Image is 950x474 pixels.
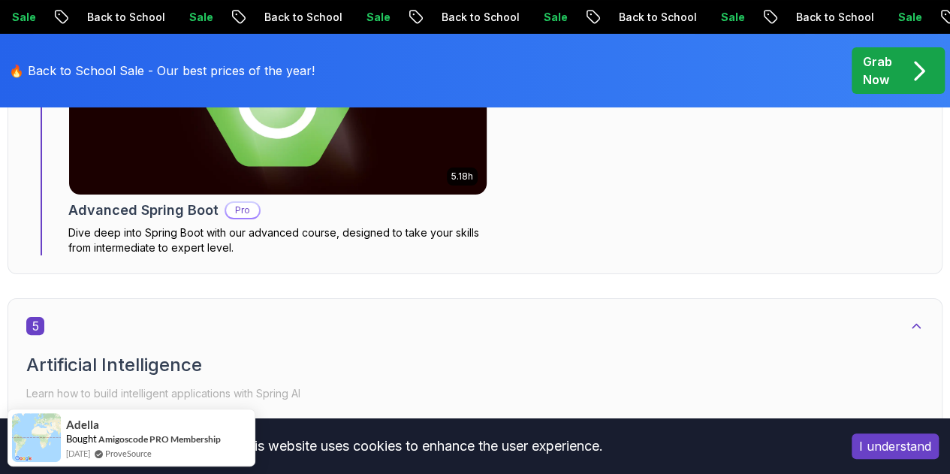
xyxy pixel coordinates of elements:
p: Sale [709,10,757,25]
p: Grab Now [863,53,892,89]
a: Amigoscode PRO Membership [98,433,221,445]
span: 5 [26,317,44,335]
span: Adella [66,418,99,431]
p: Pro [226,203,259,218]
a: Advanced Spring Boot card5.18hAdvanced Spring BootProDive deep into Spring Boot with our advanced... [68,8,487,255]
p: Back to School [75,10,177,25]
p: 5.18h [451,171,473,183]
p: Back to School [252,10,354,25]
p: Sale [886,10,934,25]
div: This website uses cookies to enhance the user experience. [11,430,829,463]
img: provesource social proof notification image [12,413,61,462]
p: Back to School [430,10,532,25]
span: Bought [66,433,97,445]
span: [DATE] [66,447,90,460]
p: 🔥 Back to School Sale - Our best prices of the year! [9,62,315,80]
p: Back to School [784,10,886,25]
p: Back to School [607,10,709,25]
button: Accept cookies [852,433,939,459]
a: ProveSource [105,447,152,460]
p: Learn how to build intelligent applications with Spring AI [26,383,924,404]
p: Sale [354,10,403,25]
h2: Artificial Intelligence [26,353,924,377]
h2: Advanced Spring Boot [68,200,219,221]
p: Dive deep into Spring Boot with our advanced course, designed to take your skills from intermedia... [68,225,487,255]
p: Sale [177,10,225,25]
p: Sale [532,10,580,25]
